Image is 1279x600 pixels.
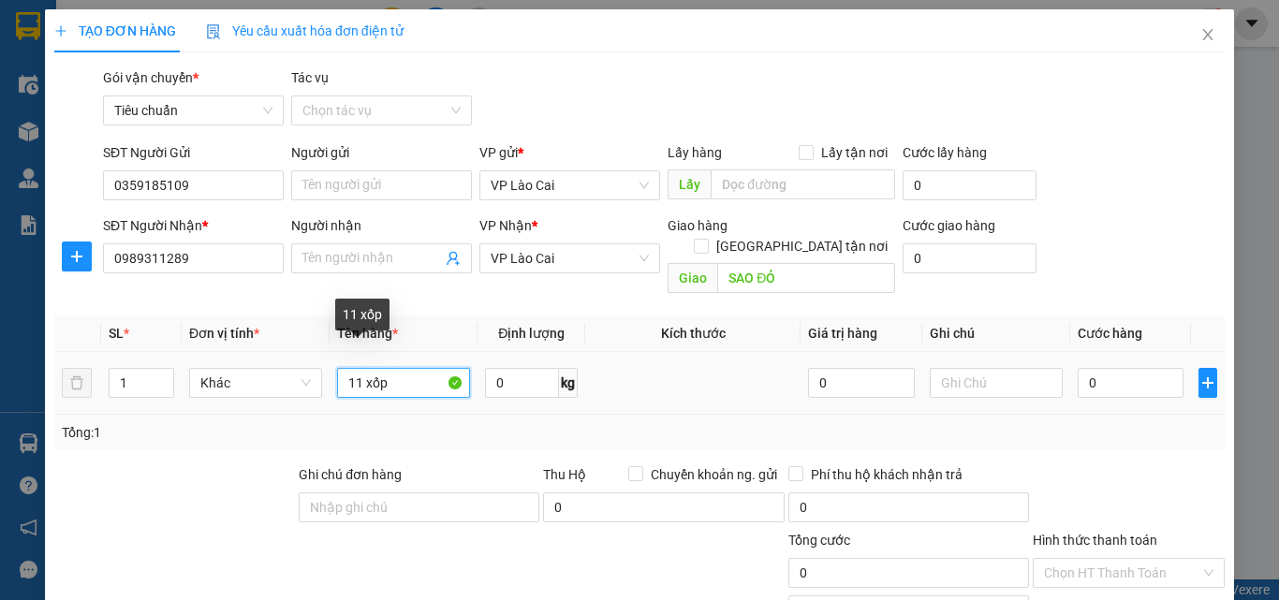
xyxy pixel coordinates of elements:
[337,368,470,398] input: VD: Bàn, Ghế
[206,23,404,38] span: Yêu cầu xuất hóa đơn điện tử
[54,24,67,37] span: plus
[109,326,124,341] span: SL
[62,241,92,271] button: plus
[1200,27,1215,42] span: close
[643,464,785,485] span: Chuyển khoản ng. gửi
[803,464,970,485] span: Phí thu hộ khách nhận trả
[114,96,272,124] span: Tiêu chuẩn
[20,9,176,50] strong: Công ty TNHH Phúc Xuyên
[903,145,987,160] label: Cước lấy hàng
[543,467,586,482] span: Thu Hộ
[62,422,495,443] div: Tổng: 1
[103,142,284,163] div: SĐT Người Gửi
[661,326,726,341] span: Kích thước
[808,368,914,398] input: 0
[668,218,728,233] span: Giao hàng
[1182,9,1234,62] button: Close
[335,299,390,330] div: 11 xốp
[299,492,539,522] input: Ghi chú đơn hàng
[291,215,472,236] div: Người nhận
[103,215,284,236] div: SĐT Người Nhận
[814,142,895,163] span: Lấy tận nơi
[9,71,188,104] strong: 024 3236 3236 -
[709,236,895,256] span: [GEOGRAPHIC_DATA] tận nơi
[62,368,92,398] button: delete
[446,251,461,266] span: user-add
[479,142,660,163] div: VP gửi
[711,169,895,199] input: Dọc đường
[491,244,649,272] span: VP Lào Cai
[717,263,895,293] input: Dọc đường
[291,70,329,85] label: Tác vụ
[291,142,472,163] div: Người gửi
[17,125,180,175] span: Gửi hàng Hạ Long: Hotline:
[930,368,1063,398] input: Ghi Chú
[103,70,198,85] span: Gói vận chuyển
[189,326,259,341] span: Đơn vị tính
[8,54,188,121] span: Gửi hàng [GEOGRAPHIC_DATA]: Hotline:
[299,467,402,482] label: Ghi chú đơn hàng
[39,88,187,121] strong: 0888 827 827 - 0848 827 827
[668,169,711,199] span: Lấy
[491,171,649,199] span: VP Lào Cai
[479,218,532,233] span: VP Nhận
[63,249,91,264] span: plus
[808,326,877,341] span: Giá trị hàng
[1199,375,1216,390] span: plus
[668,263,717,293] span: Giao
[1198,368,1217,398] button: plus
[54,23,176,38] span: TẠO ĐƠN HÀNG
[206,24,221,39] img: icon
[1033,533,1157,548] label: Hình thức thanh toán
[903,170,1036,200] input: Cước lấy hàng
[788,533,850,548] span: Tổng cước
[498,326,565,341] span: Định lượng
[903,218,995,233] label: Cước giao hàng
[922,315,1070,352] th: Ghi chú
[903,243,1036,273] input: Cước giao hàng
[559,368,578,398] span: kg
[668,145,722,160] span: Lấy hàng
[1078,326,1142,341] span: Cước hàng
[200,369,311,397] span: Khác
